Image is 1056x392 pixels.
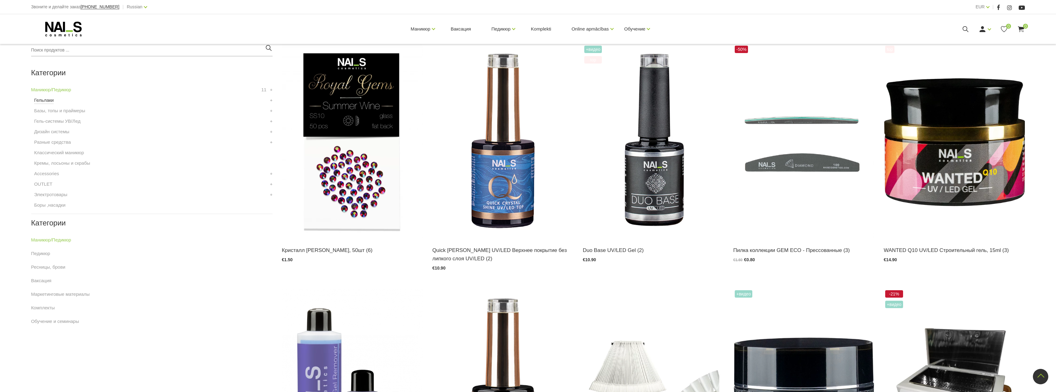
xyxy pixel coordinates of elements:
input: Поиск продуктов ... [31,44,273,56]
img: Верхнее покрытие без липкого слоя и без УФ-синего покрытия, обеспечивающее превосходный блеск и с... [432,44,573,238]
a: + [270,180,273,188]
img: Пилка коллекции GEM ECO - ПрессованныеТипы: - (100/100 STR Emerald)- 180/180 STR Sapphire- 240/24... [733,44,874,238]
span: | [992,3,994,11]
a: + [270,128,273,135]
h2: Категории [31,219,273,227]
a: Маникюр/Педикюр [31,86,71,93]
a: + [270,107,273,114]
span: top [885,46,894,53]
span: [PHONE_NUMBER] [80,4,119,9]
span: €14.90 [884,257,897,262]
a: Ваксация [31,277,51,284]
span: -21% [885,290,903,298]
span: +Видео [584,46,602,53]
a: Комплекты [31,304,55,312]
a: Online apmācības [572,17,609,41]
a: + [270,118,273,125]
a: Ваксация [446,14,476,44]
a: 0 [1000,25,1008,33]
a: Accessories [34,170,59,177]
span: €10.90 [583,257,596,262]
a: Педикюр [31,250,50,257]
a: + [270,138,273,146]
a: Komplekti [526,14,556,44]
img: Команда специалистов NAI_S cosmetics создала гель, который давно ищет (с англ. WANTED) каждый мас... [884,44,1025,238]
a: + [270,191,273,198]
a: + [270,86,273,93]
a: Базы, топы и праймеры [34,107,85,114]
a: Электротовары [34,191,68,198]
a: Гельлаки [34,97,54,104]
a: Ресницы, брови [31,263,65,271]
a: Маникюр [411,17,430,41]
a: Разные средства [34,138,71,146]
a: + [270,97,273,104]
span: 0 [1023,24,1028,29]
a: Гель-системы УВ/Лед [34,118,81,125]
a: Кремы, лосьоны и скрабы [34,159,90,167]
div: Звоните и делайте заказ [31,3,120,11]
a: [PHONE_NUMBER] [80,5,119,9]
a: Боры ,насадки [34,201,66,209]
span: +Видео [735,290,752,298]
a: Russian [127,3,142,10]
span: €1.60 [733,258,742,262]
a: Дизайн системы [34,128,69,135]
span: 0 [1006,24,1011,29]
a: Обучение и семинары [31,318,79,325]
span: €1.50 [282,257,293,262]
a: OUTLET [34,180,52,188]
a: Педикюр [491,17,511,41]
span: top [584,56,602,64]
span: €0.80 [744,257,755,262]
a: + [270,170,273,177]
span: | [122,3,124,11]
a: Quick [PERSON_NAME] UV/LED Верхнее покрытие без липкого слоя UV/LED (2) [432,246,573,263]
span: 11 [261,86,266,93]
a: Маникюр/Педикюр [31,236,71,244]
a: Обучение [624,17,646,41]
a: EUR [976,3,985,10]
a: 0 [1017,25,1025,33]
a: WANTED Q10 UV/LED Cтроительный гель, 15ml (3) [884,246,1025,254]
h2: Категории [31,69,273,77]
a: Пилка коллекции GEM ECO - Прессованные (3) [733,246,874,254]
span: -50% [735,46,748,53]
a: Кристалл [PERSON_NAME], 50шт (6) [282,246,423,254]
img: Кристаллы разных оттенков и размеров для дизайна ногтей. В упаковке 50 шт. В упаковке: 50 шт... [282,44,423,238]
span: €10.90 [432,266,446,270]
a: Duo Base UV/LED Gel (2) [583,246,724,254]
a: Маркетинговые материалы [31,291,90,298]
a: Классический маникюр [34,149,84,156]
span: +Видео [885,301,903,308]
img: Базовое покрытие для использования с Акрил-гелем Duo. Уникальная формула подготавливает ногтевую ... [583,44,724,238]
